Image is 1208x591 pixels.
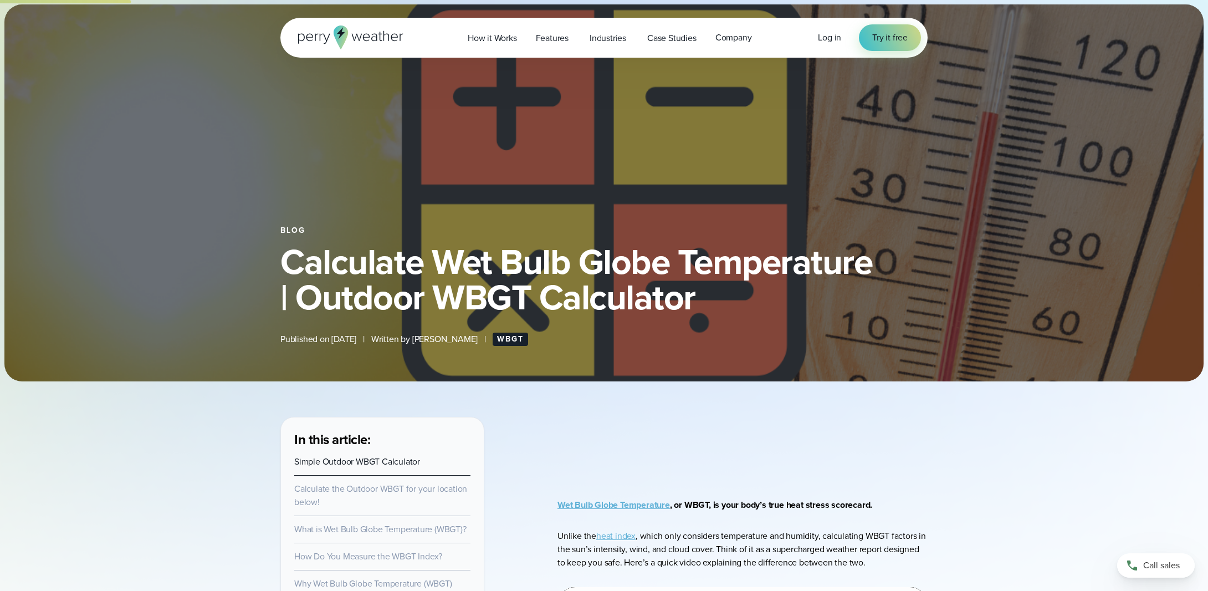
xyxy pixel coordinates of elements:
div: Blog [280,226,928,235]
span: | [484,333,486,346]
p: Unlike the , which only considers temperature and humidity, calculating WBGT factors in the sun’s... [557,529,928,569]
a: Try it free [859,24,921,51]
strong: , or WBGT, is your body’s true heat stress scorecard. [557,498,872,511]
span: Industries [590,32,626,45]
h1: Calculate Wet Bulb Globe Temperature | Outdoor WBGT Calculator [280,244,928,315]
a: heat index [596,529,636,542]
span: Call sales [1143,559,1180,572]
a: How it Works [458,27,526,49]
span: Try it free [872,31,908,44]
span: Company [715,31,752,44]
a: WBGT [493,333,528,346]
span: Features [536,32,569,45]
span: How it Works [468,32,517,45]
a: Wet Bulb Globe Temperature [557,498,670,511]
span: Published on [DATE] [280,333,356,346]
a: What is Wet Bulb Globe Temperature (WBGT)? [294,523,467,536]
a: Calculate the Outdoor WBGT for your location below! [294,482,467,508]
span: | [363,333,365,346]
a: Simple Outdoor WBGT Calculator [294,455,420,468]
a: Log in [818,31,841,44]
a: Call sales [1117,553,1195,578]
iframe: WBGT Explained: Listen as we break down all you need to know about WBGT Video [590,417,895,463]
span: Case Studies [647,32,697,45]
a: Case Studies [638,27,706,49]
h3: In this article: [294,431,470,449]
a: How Do You Measure the WBGT Index? [294,550,442,563]
span: Written by [PERSON_NAME] [371,333,478,346]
